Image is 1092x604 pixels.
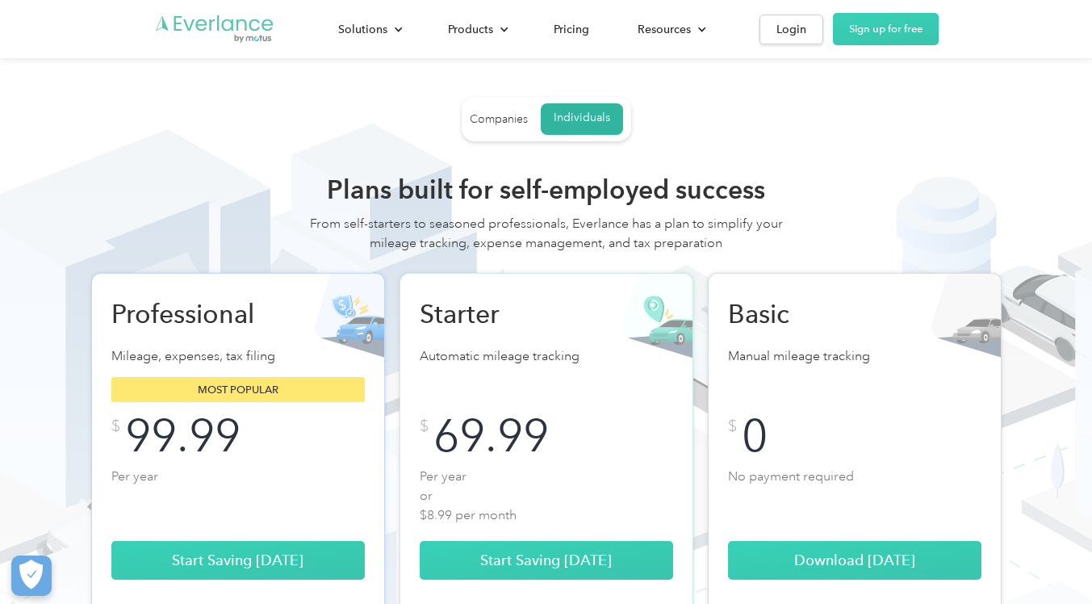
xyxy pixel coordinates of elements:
a: Start Saving [DATE] [420,541,673,580]
div: 99.99 [125,418,241,454]
div: 69.99 [433,418,549,454]
div: Products [448,19,493,40]
div: 0 [742,418,768,454]
div: Solutions [338,19,387,40]
a: Sign up for free [833,13,939,45]
div: $ [420,418,429,434]
div: Resources [621,15,719,44]
button: Cookies Settings [11,556,52,596]
a: Download [DATE] [728,541,981,580]
div: Login [776,19,806,40]
div: Products [432,15,521,44]
h2: Basic [728,298,897,330]
p: Automatic mileage tracking [420,346,673,369]
p: Per year [111,467,365,522]
div: $ [728,418,737,434]
div: Pricing [554,19,589,40]
h2: Starter [420,298,589,330]
p: Manual mileage tracking [728,346,981,369]
h2: Professional [111,298,281,330]
input: Submit [278,146,383,180]
div: Companies [470,112,528,127]
p: Per year or $8.99 per month [420,467,673,522]
div: Solutions [322,15,416,44]
p: No payment required [728,467,981,522]
a: Start Saving [DATE] [111,541,365,580]
div: Resources [638,19,691,40]
div: $ [111,418,120,434]
h2: Plans built for self-employed success [304,174,789,206]
p: Mileage, expenses, tax filing [111,346,365,369]
input: Submit [278,212,383,246]
a: Pricing [538,15,605,44]
a: Go to homepage [154,14,275,44]
div: Individuals [554,111,610,125]
div: From self-starters to seasoned professionals, Everlance has a plan to simplify your mileage track... [304,214,789,269]
div: Most popular [111,377,365,402]
a: Login [759,15,823,44]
